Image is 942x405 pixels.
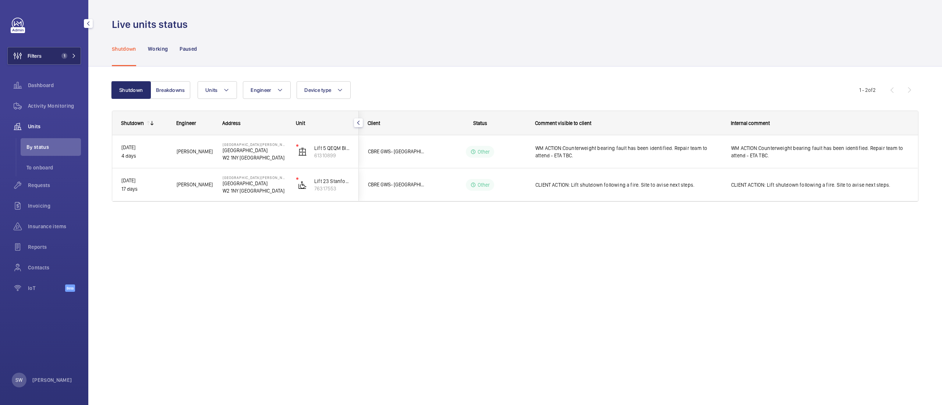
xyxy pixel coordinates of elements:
[368,180,425,189] span: CBRE GWS- [GEOGRAPHIC_DATA] ([GEOGRAPHIC_DATA][PERSON_NAME])
[296,120,350,126] div: Unit
[28,264,81,271] span: Contacts
[223,175,287,180] p: [GEOGRAPHIC_DATA][PERSON_NAME]
[7,47,81,65] button: Filters1
[176,120,196,126] span: Engineer
[148,45,168,53] p: Working
[65,284,75,292] span: Beta
[859,87,876,93] span: 1 - 2 2
[223,142,287,147] p: [GEOGRAPHIC_DATA][PERSON_NAME]
[28,243,81,251] span: Reports
[177,180,213,189] span: [PERSON_NAME]
[251,87,271,93] span: Engineer
[478,181,490,189] p: Other
[28,202,81,209] span: Invoicing
[28,82,81,89] span: Dashboard
[473,120,487,126] span: Status
[535,144,722,159] span: WM ACTION:Counterweight bearing fault has been identified. Repair team to attend - ETA TBC.
[478,148,490,155] p: Other
[28,102,81,110] span: Activity Monitoring
[223,180,287,187] p: [GEOGRAPHIC_DATA]
[121,176,167,185] p: [DATE]
[28,223,81,230] span: Insurance items
[314,178,350,185] p: Lift 23 Stanford Wing (Scissor)
[112,18,192,31] h1: Live units status
[28,52,42,60] span: Filters
[314,152,350,159] p: 61310899
[150,81,190,99] button: Breakdowns
[112,45,136,53] p: Shutdown
[198,81,237,99] button: Units
[297,81,351,99] button: Device type
[731,120,770,126] span: Internal comment
[205,87,217,93] span: Units
[26,164,81,171] span: To onboard
[868,87,873,93] span: of
[223,147,287,154] p: [GEOGRAPHIC_DATA]
[223,154,287,161] p: W2 1NY [GEOGRAPHIC_DATA]
[121,120,144,126] div: Shutdown
[298,147,307,156] img: elevator.svg
[61,53,67,59] span: 1
[222,120,241,126] span: Address
[121,185,167,193] p: 17 days
[731,144,909,159] span: WM ACTION:Counterweight bearing fault has been identified. Repair team to attend - ETA TBC.
[15,376,22,384] p: SW
[243,81,291,99] button: Engineer
[304,87,331,93] span: Device type
[28,123,81,130] span: Units
[121,143,167,152] p: [DATE]
[731,181,909,189] span: CLIENT ACTION: Lift shutdown following a fire. Site to avise next steps.
[121,152,167,160] p: 4 days
[28,182,81,189] span: Requests
[28,284,65,292] span: IoT
[368,120,380,126] span: Client
[180,45,197,53] p: Paused
[26,143,81,151] span: By status
[32,376,72,384] p: [PERSON_NAME]
[314,144,350,152] p: Lift 5 QEQM Block
[314,185,350,192] p: 76317553
[535,181,722,189] span: CLIENT ACTION: Lift shutdown following a fire. Site to avise next steps.
[223,187,287,194] p: W2 1NY [GEOGRAPHIC_DATA]
[177,147,213,156] span: [PERSON_NAME]
[111,81,151,99] button: Shutdown
[298,180,307,189] img: platform_lift.svg
[535,120,591,126] span: Comment visible to client
[368,147,425,156] span: CBRE GWS- [GEOGRAPHIC_DATA] ([GEOGRAPHIC_DATA][PERSON_NAME])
